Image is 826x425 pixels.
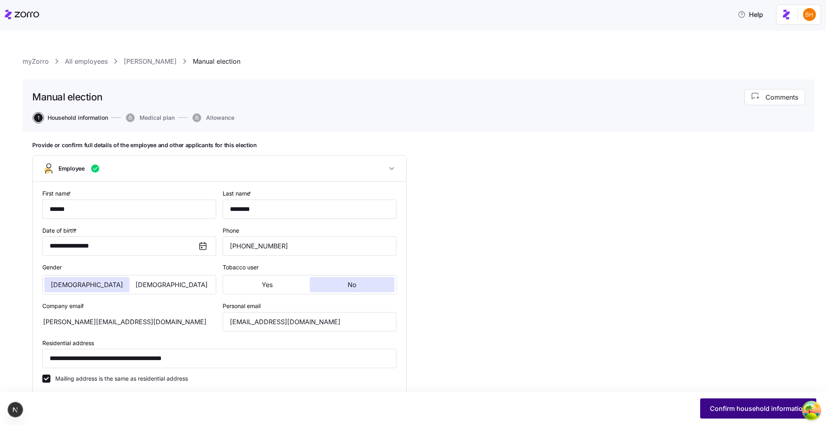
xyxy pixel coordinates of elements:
label: First name [42,189,73,198]
h1: Manual election [32,91,102,103]
a: Manual election [193,56,240,67]
a: All employees [65,56,108,67]
span: Allowance [206,115,234,121]
label: Mailing address is the same as residential address [50,375,188,383]
button: Employee [33,156,406,182]
input: Phone [223,236,396,256]
label: SSN [42,390,54,399]
button: Confirm household information [700,398,816,419]
input: Email [223,312,396,331]
button: Help [731,6,770,23]
span: No [348,281,357,288]
label: Date of birth [42,226,78,235]
a: 1Household information [32,113,108,122]
img: 4c75172146ef2474b9d2df7702cc87ce [803,8,816,21]
label: Tobacco user [223,263,259,272]
label: Phone [223,226,239,235]
span: Help [738,10,763,19]
button: 1Household information [34,113,108,122]
span: Yes [262,281,273,288]
label: Gender [42,263,62,272]
label: Personal email [223,302,261,310]
button: Medical plan [126,113,175,122]
span: [DEMOGRAPHIC_DATA] [51,281,123,288]
button: Allowance [192,113,234,122]
button: Open Tanstack query devtools [803,402,820,419]
label: Company email [42,302,86,310]
span: Medical plan [140,115,175,121]
label: Residential address [42,339,94,348]
span: Employee [58,165,85,173]
a: myZorro [23,56,49,67]
span: Household information [48,115,108,121]
label: Citizenship status [223,390,269,399]
span: Confirm household information [710,404,807,413]
a: [PERSON_NAME] [124,56,177,67]
label: Last name [223,189,253,198]
h1: Provide or confirm full details of the employee and other applicants for this election [32,142,407,149]
span: [DEMOGRAPHIC_DATA] [136,281,208,288]
span: 1 [34,113,43,122]
button: Comments [745,89,805,105]
span: Comments [766,92,798,102]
